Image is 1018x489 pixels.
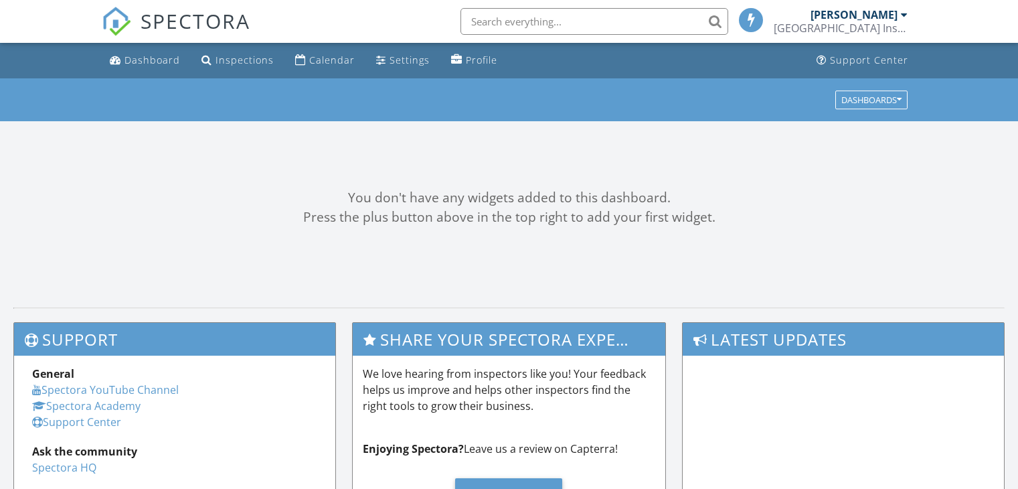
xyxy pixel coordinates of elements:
span: SPECTORA [141,7,250,35]
a: Support Center [811,48,914,73]
a: Settings [371,48,435,73]
div: Press the plus button above in the top right to add your first widget. [13,208,1005,227]
a: Profile [446,48,503,73]
a: Dashboard [104,48,185,73]
a: Calendar [290,48,360,73]
a: Spectora Academy [32,399,141,413]
strong: General [32,366,74,381]
div: 5th Avenue Building Inspections, Inc. [774,21,908,35]
div: Dashboards [841,95,902,104]
div: Support Center [830,54,908,66]
img: The Best Home Inspection Software - Spectora [102,7,131,36]
strong: Enjoying Spectora? [363,441,464,456]
button: Dashboards [835,90,908,109]
a: Support Center [32,415,121,429]
a: Spectora HQ [32,460,96,475]
h3: Latest Updates [683,323,1004,356]
h3: Support [14,323,335,356]
a: Spectora YouTube Channel [32,382,179,397]
div: Inspections [216,54,274,66]
p: Leave us a review on Capterra! [363,441,656,457]
a: Inspections [196,48,279,73]
a: SPECTORA [102,18,250,46]
div: Settings [390,54,430,66]
div: You don't have any widgets added to this dashboard. [13,188,1005,208]
div: Calendar [309,54,355,66]
input: Search everything... [460,8,728,35]
div: Ask the community [32,443,317,460]
div: [PERSON_NAME] [811,8,898,21]
h3: Share Your Spectora Experience [353,323,666,356]
p: We love hearing from inspectors like you! Your feedback helps us improve and helps other inspecto... [363,366,656,414]
div: Dashboard [124,54,180,66]
div: Profile [466,54,497,66]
